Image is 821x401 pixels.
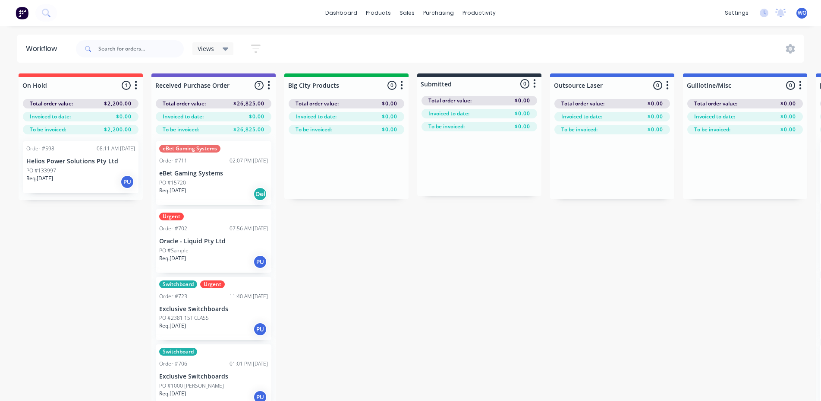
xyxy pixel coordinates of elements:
div: productivity [458,6,500,19]
div: Order #723 [159,293,187,300]
span: Total order value: [561,100,604,108]
div: settings [720,6,753,19]
span: WO [798,9,806,17]
div: 07:56 AM [DATE] [230,225,268,232]
p: PO #Sample [159,247,189,255]
span: $0.00 [116,113,132,121]
span: $26,825.00 [233,100,264,108]
div: 01:01 PM [DATE] [230,360,268,368]
div: PU [253,322,267,336]
div: Order #598 [26,145,54,153]
p: eBet Gaming Systems [159,170,268,177]
span: $26,825.00 [233,126,264,134]
div: Switchboard [159,280,197,288]
span: $0.00 [780,113,796,121]
p: PO #1000 [PERSON_NAME] [159,382,224,390]
a: dashboard [321,6,362,19]
p: Req. [DATE] [159,390,186,398]
div: sales [395,6,419,19]
span: Invoiced to date: [163,113,204,121]
div: purchasing [419,6,458,19]
p: Oracle - Liquid Pty Ltd [159,238,268,245]
div: PU [253,255,267,269]
span: To be invoiced: [428,123,465,130]
div: Urgent [159,213,184,220]
span: $2,200.00 [104,126,132,134]
p: PO #2381 1ST CLASS [159,314,209,322]
div: Order #702 [159,225,187,232]
span: Invoiced to date: [296,113,337,121]
p: Helios Power Solutions Pty Ltd [26,158,135,165]
span: $0.00 [648,113,663,121]
span: $0.00 [382,100,397,108]
span: Total order value: [296,100,339,108]
span: $0.00 [515,123,530,130]
span: $0.00 [382,113,397,121]
div: Order #706 [159,360,187,368]
p: Req. [DATE] [159,322,186,330]
span: Invoiced to date: [30,113,71,121]
span: $0.00 [648,126,663,134]
span: To be invoiced: [694,126,730,134]
span: $0.00 [515,110,530,118]
span: Invoiced to date: [561,113,602,121]
div: products [362,6,395,19]
span: Total order value: [163,100,206,108]
div: PU [120,175,134,189]
span: Invoiced to date: [428,110,469,118]
div: Order #711 [159,157,187,165]
div: Del [253,187,267,201]
p: Req. [DATE] [159,255,186,262]
p: PO #15720 [159,179,186,187]
div: Urgent [200,280,225,288]
div: UrgentOrder #70207:56 AM [DATE]Oracle - Liquid Pty LtdPO #SampleReq.[DATE]PU [156,209,271,273]
span: $0.00 [780,126,796,134]
div: eBet Gaming SystemsOrder #71102:07 PM [DATE]eBet Gaming SystemsPO #15720Req.[DATE]Del [156,141,271,205]
span: To be invoiced: [296,126,332,134]
div: 08:11 AM [DATE] [97,145,135,153]
p: Req. [DATE] [26,175,53,182]
input: Search for orders... [98,40,184,57]
div: eBet Gaming Systems [159,145,220,153]
div: Order #59808:11 AM [DATE]Helios Power Solutions Pty LtdPO #133997Req.[DATE]PU [23,141,138,193]
span: Total order value: [428,97,472,105]
span: To be invoiced: [561,126,598,134]
div: 02:07 PM [DATE] [230,157,268,165]
span: $0.00 [249,113,264,121]
p: Req. [DATE] [159,187,186,194]
div: 11:40 AM [DATE] [230,293,268,300]
p: Exclusive Switchboards [159,373,268,380]
span: $0.00 [648,100,663,108]
span: To be invoiced: [163,126,199,134]
span: $0.00 [515,97,530,105]
p: Exclusive Switchboards [159,306,268,313]
span: $2,200.00 [104,100,132,108]
span: Invoiced to date: [694,113,735,121]
div: SwitchboardUrgentOrder #72311:40 AM [DATE]Exclusive SwitchboardsPO #2381 1ST CLASSReq.[DATE]PU [156,277,271,341]
span: Total order value: [30,100,73,108]
div: Switchboard [159,348,197,356]
span: Views [198,44,214,53]
img: Factory [16,6,28,19]
span: $0.00 [780,100,796,108]
span: To be invoiced: [30,126,66,134]
span: $0.00 [382,126,397,134]
span: Total order value: [694,100,737,108]
div: Workflow [26,44,61,54]
p: PO #133997 [26,167,56,175]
